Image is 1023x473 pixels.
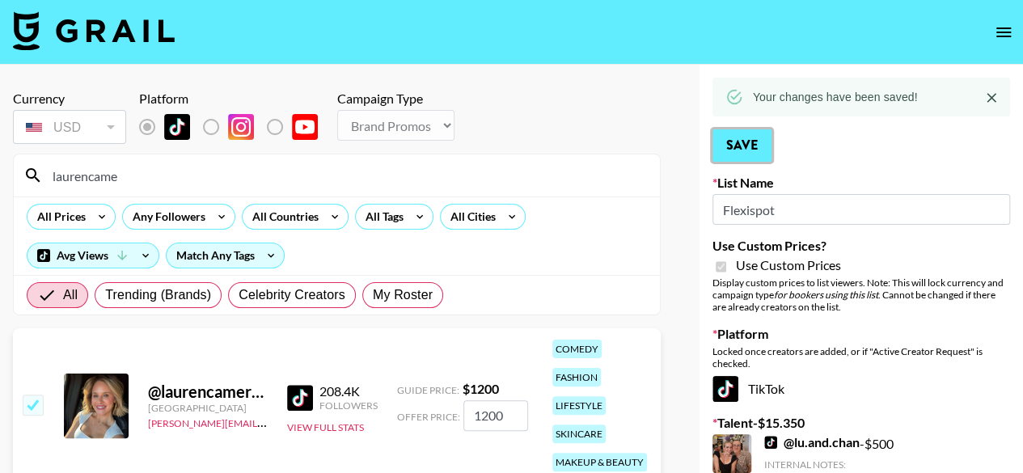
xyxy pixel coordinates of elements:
[287,421,364,433] button: View Full Stats
[463,381,499,396] strong: $ 1200
[552,368,601,386] div: fashion
[13,91,126,107] div: Currency
[164,114,190,140] img: TikTok
[736,257,841,273] span: Use Custom Prices
[764,436,777,449] img: TikTok
[16,113,123,141] div: USD
[712,277,1010,313] div: Display custom prices to list viewers. Note: This will lock currency and campaign type . Cannot b...
[712,175,1010,191] label: List Name
[397,411,460,423] span: Offer Price:
[552,424,606,443] div: skincare
[441,205,499,229] div: All Cities
[27,205,89,229] div: All Prices
[148,414,464,429] a: [PERSON_NAME][EMAIL_ADDRESS][PERSON_NAME][DOMAIN_NAME]
[552,453,647,471] div: makeup & beauty
[712,238,1010,254] label: Use Custom Prices?
[552,396,606,415] div: lifestyle
[243,205,322,229] div: All Countries
[712,376,1010,402] div: TikTok
[552,340,602,358] div: comedy
[123,205,209,229] div: Any Followers
[373,285,433,305] span: My Roster
[292,114,318,140] img: YouTube
[712,376,738,402] img: TikTok
[139,91,331,107] div: Platform
[712,129,771,162] button: Save
[774,289,878,301] em: for bookers using this list
[356,205,407,229] div: All Tags
[397,384,459,396] span: Guide Price:
[979,86,1004,110] button: Close
[167,243,284,268] div: Match Any Tags
[712,415,1010,431] label: Talent - $ 15.350
[148,382,268,402] div: @ laurencameronglass
[105,285,211,305] span: Trending (Brands)
[148,402,268,414] div: [GEOGRAPHIC_DATA]
[764,458,1007,471] div: Internal Notes:
[63,285,78,305] span: All
[228,114,254,140] img: Instagram
[463,400,528,431] input: 1200
[712,345,1010,370] div: Locked once creators are added, or if "Active Creator Request" is checked.
[13,107,126,147] div: Currency is locked to USD
[987,16,1020,49] button: open drawer
[319,383,378,399] div: 208.4K
[139,110,331,144] div: List locked to TikTok.
[287,385,313,411] img: TikTok
[319,399,378,412] div: Followers
[13,11,175,50] img: Grail Talent
[27,243,159,268] div: Avg Views
[753,82,918,112] div: Your changes have been saved!
[764,434,860,450] a: @lu.and.chan
[43,163,650,188] input: Search by User Name
[239,285,345,305] span: Celebrity Creators
[337,91,454,107] div: Campaign Type
[712,326,1010,342] label: Platform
